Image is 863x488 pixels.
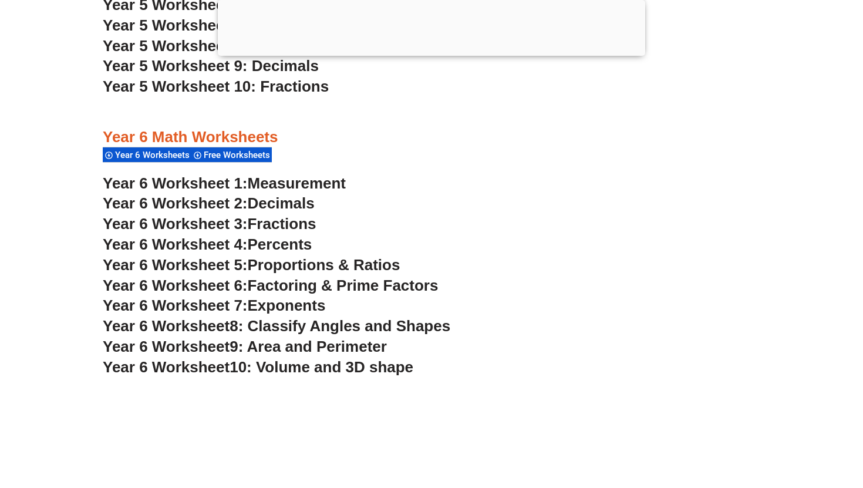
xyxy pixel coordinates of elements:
span: Year 6 Worksheet 3: [103,215,248,233]
span: Year 6 Worksheet 1: [103,174,248,192]
span: Proportions & Ratios [248,256,400,274]
span: Percents [248,235,312,253]
a: Year 5 Worksheet 8: Factoring [103,37,321,55]
span: Measurement [248,174,346,192]
a: Year 6 Worksheet9: Area and Perimeter [103,338,387,355]
div: Free Worksheets [191,147,272,163]
span: Year 6 Worksheet 6: [103,277,248,294]
span: Year 6 Worksheets [115,150,193,160]
span: Year 6 Worksheet 4: [103,235,248,253]
a: Year 5 Worksheet 9: Decimals [103,57,319,75]
span: Year 6 Worksheet 2: [103,194,248,212]
a: Year 6 Worksheet 2:Decimals [103,194,315,212]
a: Year 6 Worksheet 6:Factoring & Prime Factors [103,277,438,294]
h3: Year 6 Math Worksheets [103,127,760,147]
span: Fractions [248,215,316,233]
a: Year 6 Worksheet 7:Exponents [103,297,325,314]
a: Year 5 Worksheet 10: Fractions [103,78,329,95]
span: Year 6 Worksheet 5: [103,256,248,274]
span: 9: Area and Perimeter [230,338,387,355]
span: Year 6 Worksheet [103,358,230,376]
a: Year 6 Worksheet8: Classify Angles and Shapes [103,317,450,335]
span: Exponents [248,297,326,314]
span: Free Worksheets [204,150,274,160]
a: Year 6 Worksheet 1:Measurement [103,174,346,192]
a: Year 6 Worksheet 4:Percents [103,235,312,253]
a: Year 6 Worksheet 5:Proportions & Ratios [103,256,400,274]
span: Year 6 Worksheet 7: [103,297,248,314]
span: 10: Volume and 3D shape [230,358,413,376]
span: Decimals [248,194,315,212]
span: Year 6 Worksheet [103,338,230,355]
span: Year 6 Worksheet [103,317,230,335]
div: Year 6 Worksheets [103,147,191,163]
a: Year 5 Worksheet 7: Order of Operations [103,16,397,34]
iframe: Chat Widget [662,355,863,488]
span: Factoring & Prime Factors [248,277,439,294]
a: Year 6 Worksheet10: Volume and 3D shape [103,358,413,376]
span: 8: Classify Angles and Shapes [230,317,450,335]
a: Year 6 Worksheet 3:Fractions [103,215,316,233]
